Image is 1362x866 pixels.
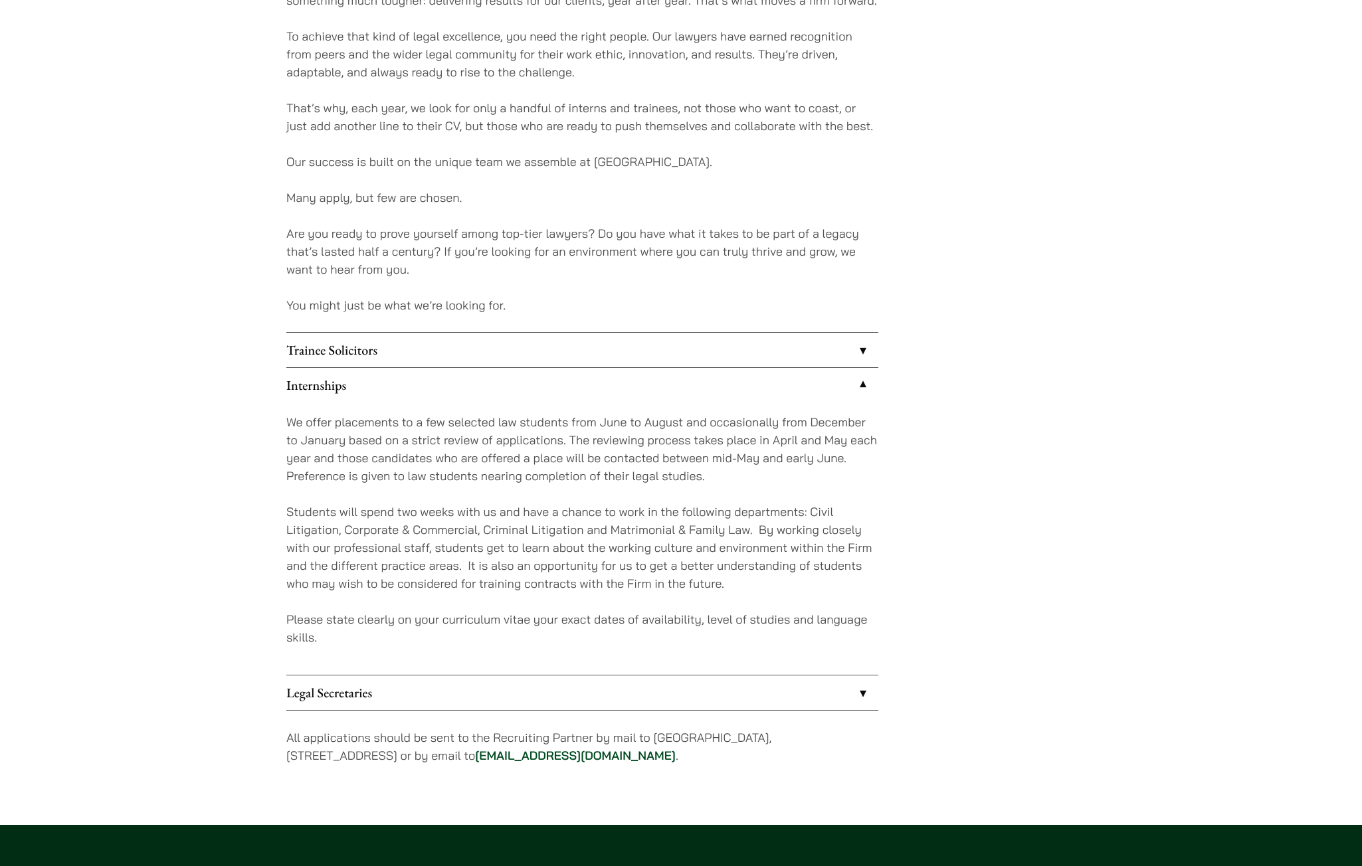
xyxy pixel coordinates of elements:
[286,610,878,646] p: Please state clearly on your curriculum vitae your exact dates of availability, level of studies ...
[286,413,878,485] p: We offer placements to a few selected law students from June to August and occasionally from Dece...
[286,27,878,81] p: To achieve that kind of legal excellence, you need the right people. Our lawyers have earned reco...
[475,748,676,763] a: [EMAIL_ADDRESS][DOMAIN_NAME]
[286,296,878,314] p: You might just be what we’re looking for.
[286,729,878,764] p: All applications should be sent to the Recruiting Partner by mail to [GEOGRAPHIC_DATA], [STREET_A...
[286,224,878,278] p: Are you ready to prove yourself among top-tier lawyers? Do you have what it takes to be part of a...
[286,503,878,592] p: Students will spend two weeks with us and have a chance to work in the following departments: Civ...
[286,675,878,710] a: Legal Secretaries
[286,153,878,171] p: Our success is built on the unique team we assemble at [GEOGRAPHIC_DATA].
[286,402,878,675] div: Internships
[286,333,878,367] a: Trainee Solicitors
[286,99,878,135] p: That’s why, each year, we look for only a handful of interns and trainees, not those who want to ...
[286,368,878,402] a: Internships
[286,189,878,207] p: Many apply, but few are chosen.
